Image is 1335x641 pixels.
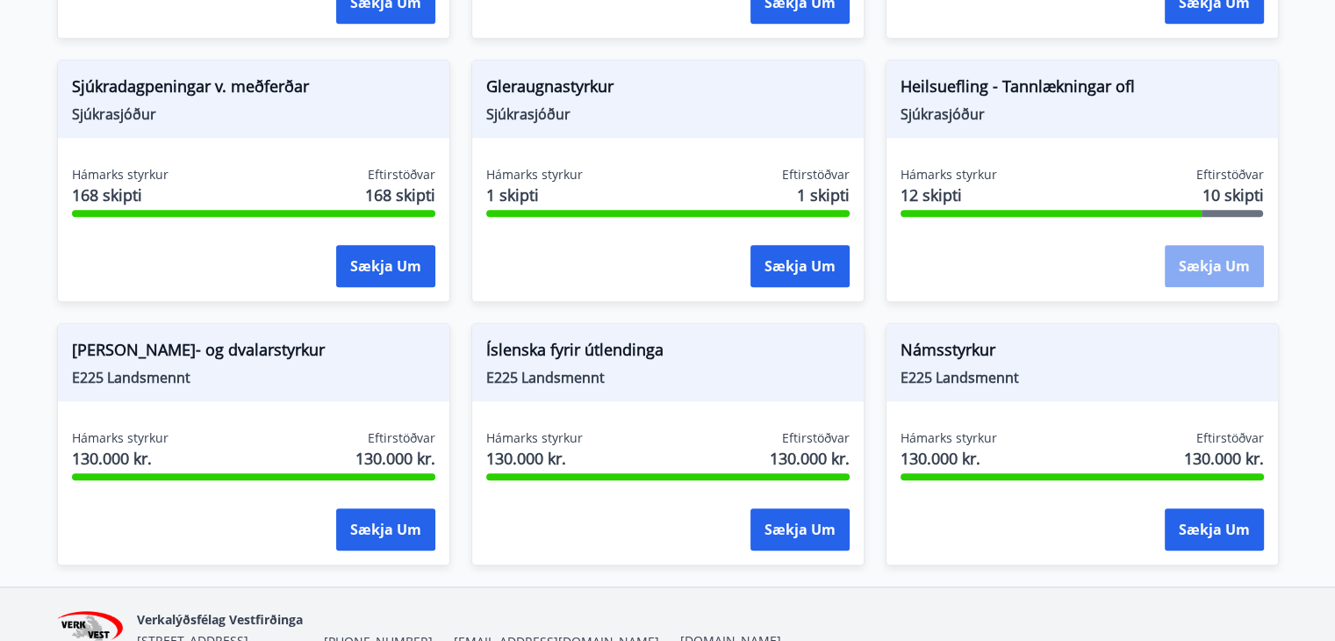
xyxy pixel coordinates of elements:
[770,447,850,470] span: 130.000 kr.
[901,447,997,470] span: 130.000 kr.
[901,429,997,447] span: Hámarks styrkur
[901,104,1264,124] span: Sjúkrasjóður
[486,368,850,387] span: E225 Landsmennt
[486,166,583,184] span: Hámarks styrkur
[486,184,583,206] span: 1 skipti
[72,368,435,387] span: E225 Landsmennt
[750,508,850,551] button: Sækja um
[355,447,435,470] span: 130.000 kr.
[1165,245,1264,287] button: Sækja um
[365,184,435,206] span: 168 skipti
[1196,166,1264,184] span: Eftirstöðvar
[1196,429,1264,447] span: Eftirstöðvar
[797,184,850,206] span: 1 skipti
[72,75,435,104] span: Sjúkradagpeningar v. meðferðar
[1165,508,1264,551] button: Sækja um
[901,368,1264,387] span: E225 Landsmennt
[72,429,169,447] span: Hámarks styrkur
[750,245,850,287] button: Sækja um
[782,429,850,447] span: Eftirstöðvar
[486,429,583,447] span: Hámarks styrkur
[486,338,850,368] span: Íslenska fyrir útlendinga
[1202,184,1264,206] span: 10 skipti
[1184,447,1264,470] span: 130.000 kr.
[336,508,435,551] button: Sækja um
[72,166,169,184] span: Hámarks styrkur
[72,104,435,124] span: Sjúkrasjóður
[901,338,1264,368] span: Námsstyrkur
[72,338,435,368] span: [PERSON_NAME]- og dvalarstyrkur
[486,75,850,104] span: Gleraugnastyrkur
[486,104,850,124] span: Sjúkrasjóður
[901,166,997,184] span: Hámarks styrkur
[901,75,1264,104] span: Heilsuefling - Tannlækningar ofl
[137,611,303,628] span: Verkalýðsfélag Vestfirðinga
[72,447,169,470] span: 130.000 kr.
[336,245,435,287] button: Sækja um
[901,184,997,206] span: 12 skipti
[368,166,435,184] span: Eftirstöðvar
[782,166,850,184] span: Eftirstöðvar
[486,447,583,470] span: 130.000 kr.
[368,429,435,447] span: Eftirstöðvar
[72,184,169,206] span: 168 skipti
